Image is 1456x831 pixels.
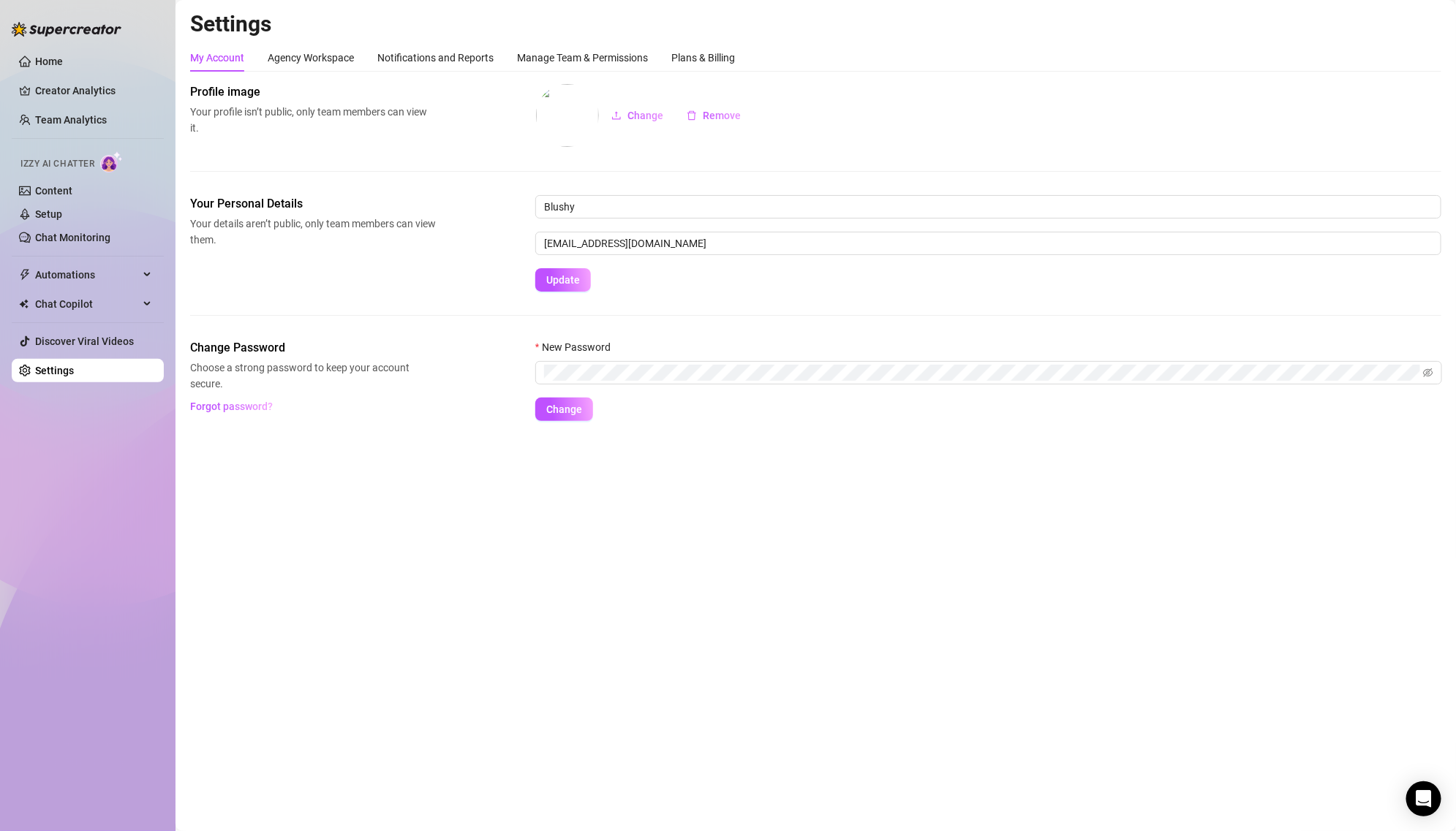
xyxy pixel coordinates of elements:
[546,403,582,415] span: Change
[627,110,663,121] span: Change
[35,208,62,220] a: Setup
[100,151,123,172] img: AI Chatter
[35,79,152,102] a: Creator Analytics
[190,83,436,101] span: Profile image
[35,232,110,243] a: Chat Monitoring
[611,110,622,121] span: upload
[535,339,620,355] label: New Password
[546,274,580,286] span: Update
[268,50,354,66] div: Agency Workspace
[190,104,436,136] span: Your profile isn’t public, only team members can view it.
[535,195,1441,219] input: Enter name
[35,335,134,347] a: Discover Viral Videos
[687,110,697,121] span: delete
[536,84,599,147] img: profilePics%2FexuO9qo4iLTrsAzj4muWTpr0oxy2.jpeg
[377,50,494,66] div: Notifications and Reports
[35,185,72,197] a: Content
[35,114,107,126] a: Team Analytics
[35,56,63,67] a: Home
[600,104,675,127] button: Change
[190,10,1441,38] h2: Settings
[190,360,436,392] span: Choose a strong password to keep your account secure.
[190,216,436,248] span: Your details aren’t public, only team members can view them.
[35,292,139,316] span: Chat Copilot
[544,365,1420,381] input: New Password
[190,50,244,66] div: My Account
[190,395,274,418] button: Forgot password?
[517,50,648,66] div: Manage Team & Permissions
[535,398,593,421] button: Change
[19,269,31,281] span: thunderbolt
[671,50,735,66] div: Plans & Billing
[190,195,436,213] span: Your Personal Details
[12,22,121,37] img: logo-BBDzfeDw.svg
[675,104,752,127] button: Remove
[20,157,94,171] span: Izzy AI Chatter
[35,263,139,287] span: Automations
[535,232,1441,255] input: Enter new email
[19,299,29,309] img: Chat Copilot
[190,339,436,357] span: Change Password
[35,365,74,376] a: Settings
[535,268,591,292] button: Update
[1406,781,1441,816] div: Open Intercom Messenger
[191,401,274,412] span: Forgot password?
[1423,368,1433,378] span: eye-invisible
[703,110,741,121] span: Remove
